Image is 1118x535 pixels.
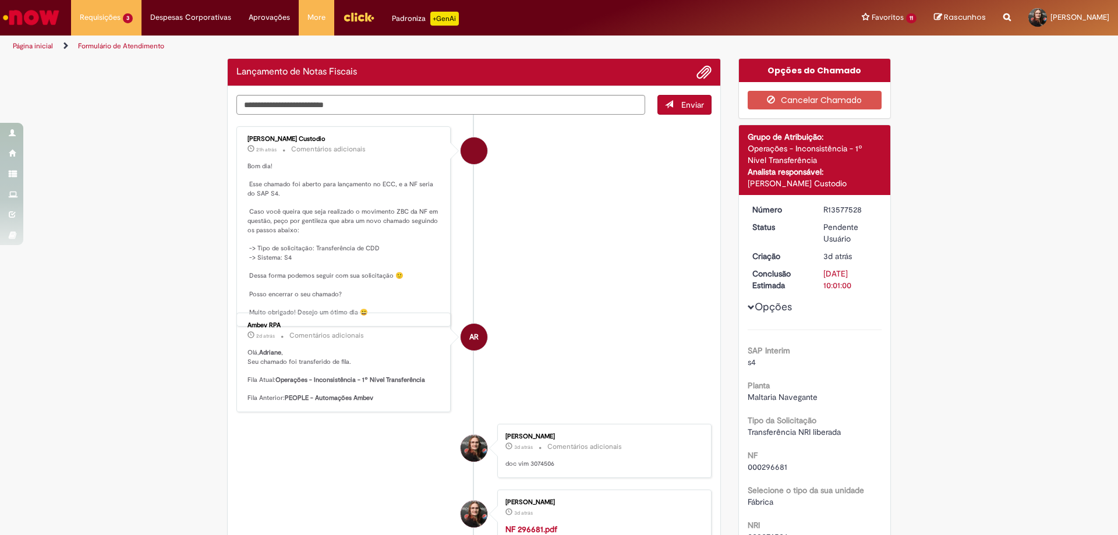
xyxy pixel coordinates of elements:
[514,509,533,516] span: 3d atrás
[461,137,487,164] div: Igor Alexandre Custodio
[247,322,441,329] div: Ambev RPA
[748,415,816,426] b: Tipo da Solicitação
[748,143,882,166] div: Operações - Inconsistência - 1º Nível Transferência
[80,12,121,23] span: Requisições
[505,499,699,506] div: [PERSON_NAME]
[823,268,878,291] div: [DATE] 10:01:00
[505,433,699,440] div: [PERSON_NAME]
[461,435,487,462] div: Adriane Slawski Biedzicki
[291,144,366,154] small: Comentários adicionais
[748,357,756,367] span: s4
[696,65,712,80] button: Adicionar anexos
[823,221,878,245] div: Pendente Usuário
[934,12,986,23] a: Rascunhos
[739,59,891,82] div: Opções do Chamado
[430,12,459,26] p: +GenAi
[1,6,61,29] img: ServiceNow
[823,251,852,261] time: 29/09/2025 15:00:56
[247,348,441,403] p: Olá, , Seu chamado foi transferido de fila. Fila Atual: Fila Anterior:
[275,375,425,384] b: Operações - Inconsistência - 1º Nível Transferência
[236,67,357,77] h2: Lançamento de Notas Fiscais Histórico de tíquete
[256,146,277,153] span: 21h atrás
[392,12,459,26] div: Padroniza
[748,427,841,437] span: Transferência NRI liberada
[343,8,374,26] img: click_logo_yellow_360x200.png
[748,497,773,507] span: Fábrica
[505,524,557,534] a: NF 296681.pdf
[150,12,231,23] span: Despesas Corporativas
[748,520,760,530] b: NRI
[247,136,441,143] div: [PERSON_NAME] Custodio
[505,459,699,469] p: doc vim 3074506
[744,204,815,215] dt: Número
[13,41,53,51] a: Página inicial
[748,345,790,356] b: SAP Interim
[514,444,533,451] time: 29/09/2025 15:02:04
[259,348,281,357] b: Adriane
[285,394,373,402] b: PEOPLE - Automações Ambev
[256,332,275,339] time: 29/09/2025 16:01:14
[256,146,277,153] time: 30/09/2025 18:04:21
[461,501,487,527] div: Adriane Slawski Biedzicki
[744,268,815,291] dt: Conclusão Estimada
[906,13,917,23] span: 11
[681,100,704,110] span: Enviar
[256,332,275,339] span: 2d atrás
[823,204,878,215] div: R13577528
[748,380,770,391] b: Planta
[9,36,737,57] ul: Trilhas de página
[748,392,818,402] span: Maltaria Navegante
[514,509,533,516] time: 29/09/2025 15:00:53
[744,250,815,262] dt: Criação
[748,91,882,109] button: Cancelar Chamado
[823,250,878,262] div: 29/09/2025 15:00:56
[247,162,441,317] p: Bom dia! Esse chamado foi aberto para lançamento no ECC, e a NF seria do SAP S4. Caso você queira...
[748,178,882,189] div: [PERSON_NAME] Custodio
[461,324,487,350] div: Ambev RPA
[748,166,882,178] div: Analista responsável:
[748,131,882,143] div: Grupo de Atribuição:
[657,95,712,115] button: Enviar
[249,12,290,23] span: Aprovações
[744,221,815,233] dt: Status
[307,12,326,23] span: More
[469,323,479,351] span: AR
[78,41,164,51] a: Formulário de Atendimento
[547,442,622,452] small: Comentários adicionais
[944,12,986,23] span: Rascunhos
[748,462,787,472] span: 000296681
[748,485,864,495] b: Selecione o tipo da sua unidade
[748,450,758,460] b: NF
[1050,12,1109,22] span: [PERSON_NAME]
[823,251,852,261] span: 3d atrás
[289,331,364,341] small: Comentários adicionais
[872,12,904,23] span: Favoritos
[514,444,533,451] span: 3d atrás
[236,95,645,115] textarea: Digite sua mensagem aqui...
[123,13,133,23] span: 3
